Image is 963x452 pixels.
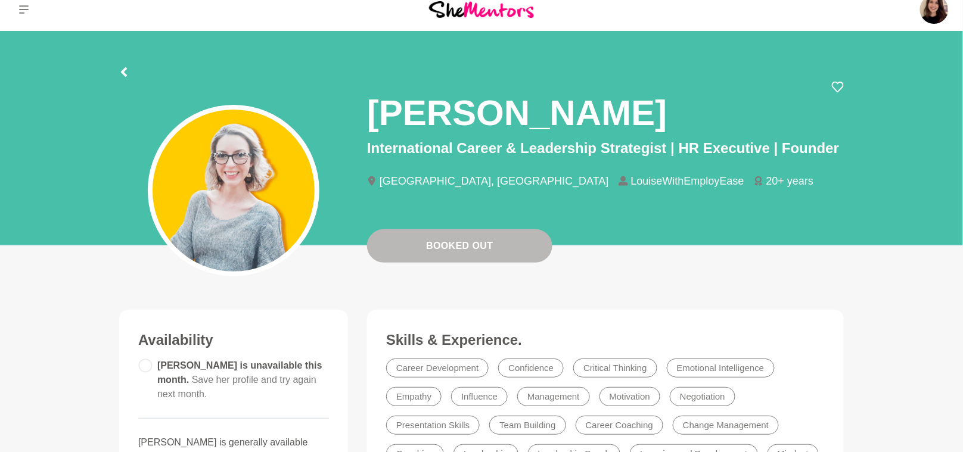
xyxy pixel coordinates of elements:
[429,1,534,17] img: She Mentors Logo
[367,138,844,159] p: International Career & Leadership Strategist | HR Executive | Founder
[157,360,322,399] span: [PERSON_NAME] is unavailable this month.
[138,331,329,349] h3: Availability
[367,91,667,135] h1: [PERSON_NAME]
[619,176,754,186] li: LouiseWithEmployEase
[386,331,825,349] h3: Skills & Experience.
[754,176,824,186] li: 20+ years
[157,375,316,399] span: Save her profile and try again next month.
[367,176,619,186] li: [GEOGRAPHIC_DATA], [GEOGRAPHIC_DATA]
